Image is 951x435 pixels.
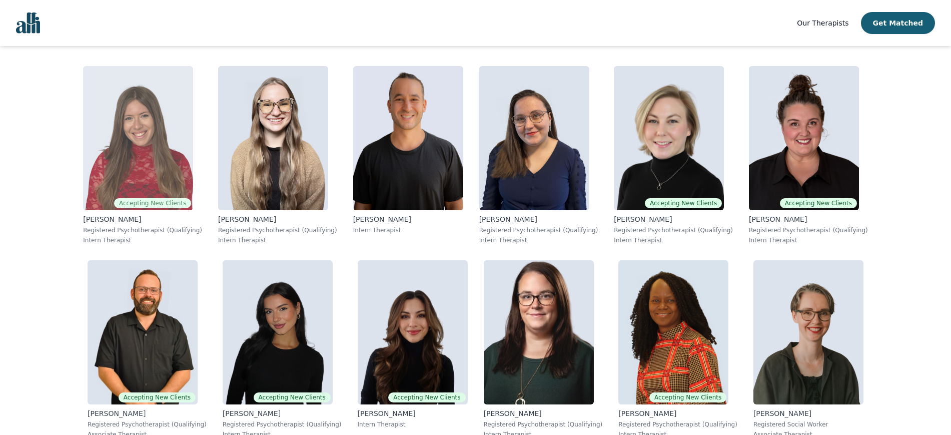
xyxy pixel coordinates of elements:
p: [PERSON_NAME] [479,214,598,224]
p: Registered Social Worker [753,420,863,428]
span: Accepting New Clients [254,392,331,402]
p: Registered Psychotherapist (Qualifying) [83,226,202,234]
a: Jocelyn_CrawfordAccepting New Clients[PERSON_NAME]Registered Psychotherapist (Qualifying)Intern T... [606,58,741,252]
p: Intern Therapist [353,226,463,234]
p: Registered Psychotherapist (Qualifying) [484,420,603,428]
a: Alisha_LevineAccepting New Clients[PERSON_NAME]Registered Psychotherapist (Qualifying)Intern Ther... [75,58,210,252]
p: [PERSON_NAME] [753,408,863,418]
img: alli logo [16,13,40,34]
a: Janelle_RushtonAccepting New Clients[PERSON_NAME]Registered Psychotherapist (Qualifying)Intern Th... [741,58,876,252]
span: Accepting New Clients [114,198,191,208]
p: Intern Therapist [614,236,733,244]
img: Vanessa_McCulloch [479,66,589,210]
p: Registered Psychotherapist (Qualifying) [223,420,342,428]
img: Andrea_Nordby [484,260,594,404]
span: Accepting New Clients [388,392,465,402]
a: Vanessa_McCulloch[PERSON_NAME]Registered Psychotherapist (Qualifying)Intern Therapist [471,58,606,252]
p: [PERSON_NAME] [218,214,337,224]
p: Intern Therapist [749,236,868,244]
span: Accepting New Clients [119,392,196,402]
p: [PERSON_NAME] [749,214,868,224]
a: Faith_Woodley[PERSON_NAME]Registered Psychotherapist (Qualifying)Intern Therapist [210,58,345,252]
p: Intern Therapist [358,420,468,428]
img: Alisha_Levine [83,66,193,210]
a: Kavon_Banejad[PERSON_NAME]Intern Therapist [345,58,471,252]
img: Claire_Cummings [753,260,863,404]
p: Intern Therapist [218,236,337,244]
p: [PERSON_NAME] [484,408,603,418]
p: Registered Psychotherapist (Qualifying) [614,226,733,234]
p: [PERSON_NAME] [88,408,207,418]
p: [PERSON_NAME] [223,408,342,418]
p: Intern Therapist [479,236,598,244]
img: Faith_Woodley [218,66,328,210]
img: Josh_Cadieux [88,260,198,404]
span: Accepting New Clients [645,198,722,208]
p: Registered Psychotherapist (Qualifying) [218,226,337,234]
img: Saba_Salemi [358,260,468,404]
img: Kavon_Banejad [353,66,463,210]
img: Jocelyn_Crawford [614,66,724,210]
img: Grace_Nyamweya [618,260,728,404]
span: Our Therapists [797,19,848,27]
p: Registered Psychotherapist (Qualifying) [749,226,868,234]
p: Registered Psychotherapist (Qualifying) [618,420,737,428]
p: [PERSON_NAME] [358,408,468,418]
p: Registered Psychotherapist (Qualifying) [88,420,207,428]
span: Accepting New Clients [780,198,857,208]
p: [PERSON_NAME] [618,408,737,418]
p: [PERSON_NAME] [83,214,202,224]
button: Get Matched [861,12,935,34]
p: Registered Psychotherapist (Qualifying) [479,226,598,234]
img: Alyssa_Tweedie [223,260,333,404]
p: [PERSON_NAME] [353,214,463,224]
p: [PERSON_NAME] [614,214,733,224]
img: Janelle_Rushton [749,66,859,210]
a: Our Therapists [797,17,848,29]
p: Intern Therapist [83,236,202,244]
span: Accepting New Clients [649,392,726,402]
